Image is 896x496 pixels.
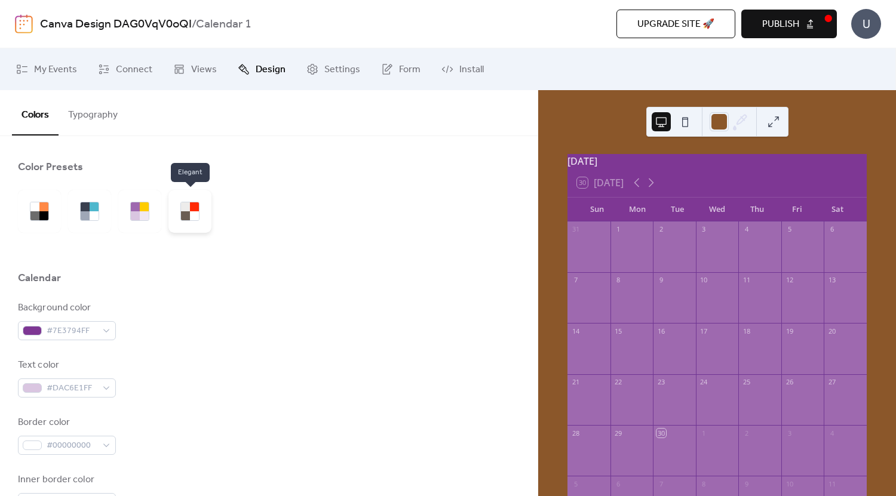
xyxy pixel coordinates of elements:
span: Elegant [171,163,210,182]
div: 11 [742,276,751,285]
div: 12 [785,276,794,285]
a: Canva Design DAG0VqV0oQI [40,13,192,36]
div: 7 [571,276,580,285]
span: Design [256,63,286,77]
span: Publish [762,17,799,32]
div: 2 [656,225,665,234]
div: Mon [617,198,657,221]
div: 1 [614,225,623,234]
div: 6 [614,479,623,488]
div: Wed [697,198,737,221]
div: 7 [656,479,665,488]
button: Publish [741,10,837,38]
div: 9 [656,276,665,285]
button: Upgrade site 🚀 [616,10,735,38]
div: 15 [614,326,623,335]
div: 4 [742,225,751,234]
span: Settings [324,63,360,77]
div: 23 [656,378,665,387]
div: 10 [785,479,794,488]
button: Typography [59,90,127,134]
b: / [192,13,196,36]
a: Design [229,53,294,85]
a: Form [372,53,429,85]
div: Tue [657,198,697,221]
div: Thu [737,198,777,221]
div: 16 [656,326,665,335]
a: Views [164,53,226,85]
div: 30 [656,429,665,438]
div: 4 [827,429,836,438]
div: Fri [777,198,817,221]
div: 25 [742,378,751,387]
div: Calendar [18,271,61,285]
span: #00000000 [47,439,97,453]
span: Install [459,63,484,77]
a: Install [432,53,493,85]
div: 3 [699,225,708,234]
span: Form [399,63,421,77]
div: 17 [699,326,708,335]
div: 20 [827,326,836,335]
div: 14 [571,326,580,335]
div: 24 [699,378,708,387]
span: #7E3794FF [47,324,97,338]
div: Color Presets [18,160,83,174]
a: Connect [89,53,161,85]
div: 22 [614,378,623,387]
div: 29 [614,429,623,438]
span: Upgrade site 🚀 [637,17,714,32]
div: 21 [571,378,580,387]
div: 27 [827,378,836,387]
div: 19 [785,326,794,335]
button: Colors [12,90,59,135]
img: logo [15,14,33,33]
a: My Events [7,53,86,85]
div: 2 [742,429,751,438]
div: 8 [699,479,708,488]
a: Settings [297,53,369,85]
div: 11 [827,479,836,488]
div: Inner border color [18,473,113,487]
div: Sat [817,198,857,221]
div: Sun [577,198,617,221]
div: Border color [18,415,113,430]
div: 3 [785,429,794,438]
div: Text color [18,358,113,372]
span: Views [191,63,217,77]
div: [DATE] [567,154,867,168]
div: 26 [785,378,794,387]
div: 5 [785,225,794,234]
div: 1 [699,429,708,438]
div: Background color [18,301,113,315]
span: My Events [34,63,77,77]
span: #DAC6E1FF [47,381,97,396]
div: 18 [742,326,751,335]
div: 5 [571,479,580,488]
div: 13 [827,276,836,285]
div: 28 [571,429,580,438]
div: 8 [614,276,623,285]
b: Calendar 1 [196,13,251,36]
div: 10 [699,276,708,285]
div: U [851,9,881,39]
div: 6 [827,225,836,234]
div: 31 [571,225,580,234]
div: 9 [742,479,751,488]
span: Connect [116,63,152,77]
